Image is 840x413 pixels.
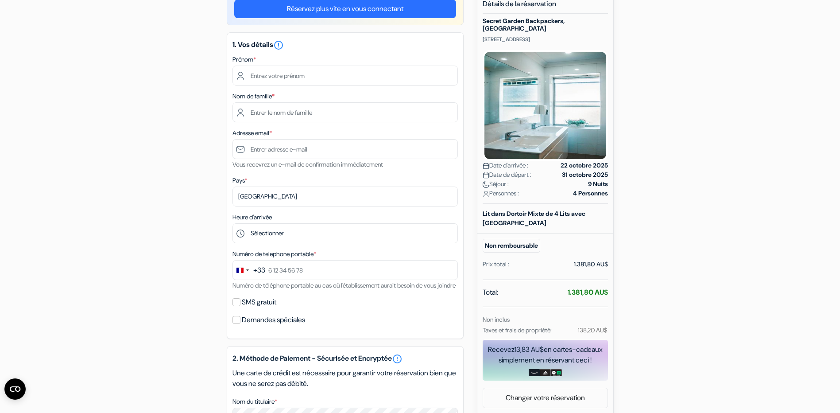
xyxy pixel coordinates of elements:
span: Date de départ : [483,170,531,179]
div: Prix total : [483,260,509,269]
div: Recevez en cartes-cadeaux simplement en réservant ceci ! [483,344,608,366]
i: error_outline [273,40,284,51]
strong: 1.381,80 AU$ [568,288,608,297]
label: Pays [232,176,247,185]
img: calendar.svg [483,172,489,179]
span: Personnes : [483,189,519,198]
img: calendar.svg [483,163,489,169]
h5: 1. Vos détails [232,40,458,51]
input: Entrer adresse e-mail [232,139,458,159]
button: Ouvrir le widget CMP [4,378,26,400]
strong: 4 Personnes [573,189,608,198]
span: Séjour : [483,179,509,189]
img: amazon-card-no-text.png [529,369,540,376]
img: uber-uber-eats-card.png [551,369,562,376]
small: Vous recevrez un e-mail de confirmation immédiatement [232,160,383,168]
label: Heure d'arrivée [232,213,272,222]
small: 138,20 AU$ [578,326,608,334]
label: Adresse email [232,129,272,138]
span: Date d'arrivée : [483,161,528,170]
p: [STREET_ADDRESS] [483,36,608,43]
input: 6 12 34 56 78 [232,260,458,280]
input: Entrez votre prénom [232,66,458,86]
h5: Secret Garden Backpackers, [GEOGRAPHIC_DATA] [483,17,608,32]
strong: 22 octobre 2025 [561,161,608,170]
span: Total: [483,287,498,298]
div: +33 [253,265,265,276]
label: Prénom [232,55,256,64]
img: adidas-card.png [540,369,551,376]
h5: 2. Méthode de Paiement - Sécurisée et Encryptée [232,354,458,364]
small: Numéro de téléphone portable au cas où l'établissement aurait besoin de vous joindre [232,281,456,289]
a: Changer votre réservation [483,390,608,406]
img: user_icon.svg [483,191,489,197]
img: moon.svg [483,181,489,188]
input: Entrer le nom de famille [232,102,458,122]
p: Une carte de crédit est nécessaire pour garantir votre réservation bien que vous ne serez pas déb... [232,368,458,389]
strong: 31 octobre 2025 [562,170,608,179]
label: Nom de famille [232,92,275,101]
small: Taxes et frais de propriété: [483,326,552,334]
label: Nom du titulaire [232,397,277,406]
button: Change country, selected France (+33) [233,261,265,280]
label: Numéro de telephone portable [232,249,316,259]
label: SMS gratuit [242,296,276,308]
label: Demandes spéciales [242,314,305,326]
a: error_outline [273,40,284,49]
div: 1.381,80 AU$ [574,260,608,269]
strong: 9 Nuits [588,179,608,189]
small: Non inclus [483,316,510,323]
small: Non remboursable [483,239,540,253]
span: 13,83 AU$ [515,345,544,354]
b: Lit dans Dortoir Mixte de 4 Lits avec [GEOGRAPHIC_DATA] [483,210,585,227]
a: error_outline [392,354,403,364]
